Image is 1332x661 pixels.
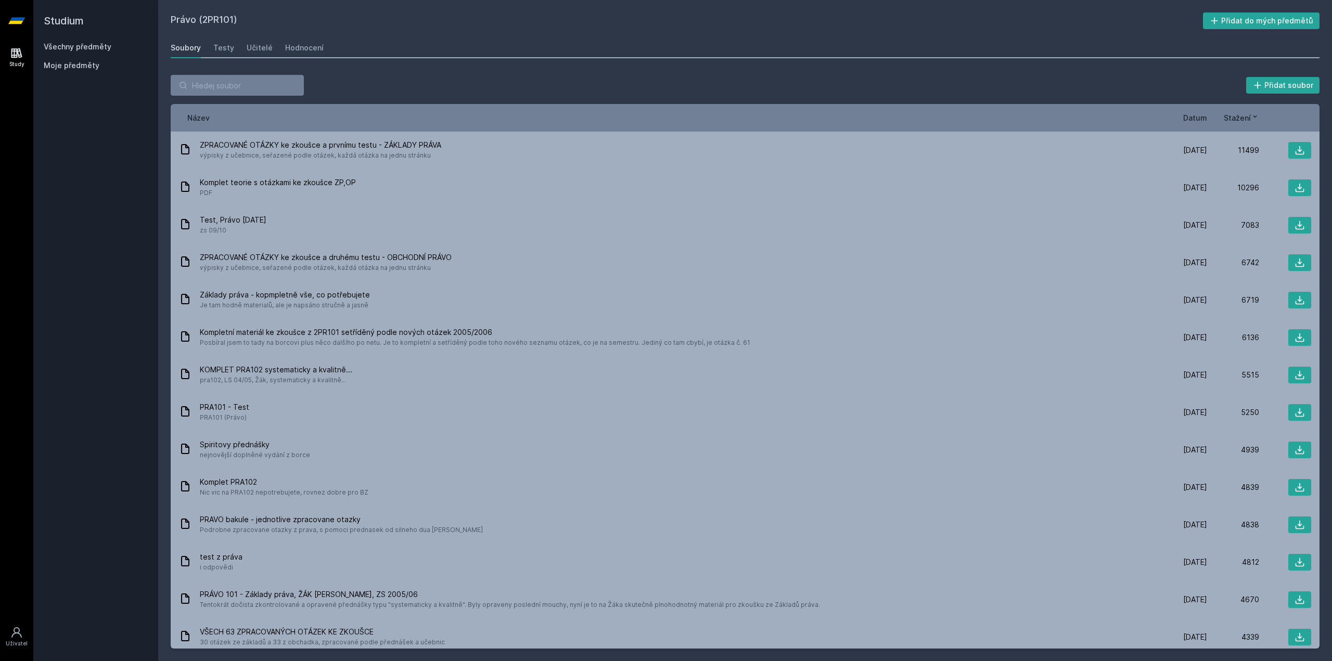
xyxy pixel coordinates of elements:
span: 30 otázek ze základů a 33 z obchadka, zpracované podle přednášek a učebnic [200,637,445,647]
div: Uživatel [6,640,28,647]
span: i odpovědi [200,562,242,573]
a: Study [2,42,31,73]
span: Stažení [1224,112,1251,123]
span: výpisky z učebnice, seřazené podle otázek, každá otázka na jednu stránku [200,263,452,273]
span: Kompletní materiál ke zkoušce z 2PR101 setříděný podle nových otázek 2005/2006 [200,327,750,338]
span: [DATE] [1183,632,1207,642]
div: 10296 [1207,183,1259,193]
span: Tentokrát dočista zkontrolované a opravené přednášky typu "systematicky a kvalitně". Byly opraven... [200,600,820,610]
div: 6719 [1207,295,1259,305]
span: nejnovější doplněné vydání z borce [200,450,310,460]
span: VŠECH 63 ZPRACOVANÝCH OTÁZEK KE ZKOUŠCE [200,627,445,637]
span: Komplet PRA102 [200,477,368,487]
span: Test, Právo [DATE] [200,215,266,225]
span: [DATE] [1183,145,1207,155]
span: ZPRACOVANÉ OTÁZKY ke zkoušce a druhému testu - OBCHODNÍ PRÁVO [200,252,452,263]
span: PRA101 - Test [200,402,249,412]
div: 7083 [1207,220,1259,230]
a: Uživatel [2,621,31,653]
a: Testy [213,37,234,58]
span: výpisky z učebnice, seřazené podle otázek, každá otázka na jednu stránku [200,150,441,161]
div: Soubory [171,43,201,53]
span: Moje předměty [44,60,99,71]
div: 6742 [1207,257,1259,268]
div: Study [9,60,24,68]
div: 11499 [1207,145,1259,155]
span: Spiritovy přednášky [200,439,310,450]
span: Komplet teorie s otázkami ke zkoušce ZP,OP [200,177,356,188]
span: PRAVO bakule - jednotlive zpracovane otazky [200,514,483,525]
div: 4812 [1207,557,1259,567]
span: PDF [200,188,356,198]
span: [DATE] [1183,332,1207,343]
span: pra102, LS 04/05, Žák, systematicky a kvalitně... [200,375,352,385]
a: Hodnocení [285,37,324,58]
span: [DATE] [1183,407,1207,418]
a: Soubory [171,37,201,58]
span: ZPRACOVANÉ OTÁZKY ke zkoušce a prvnímu testu - ZÁKLADY PRÁVA [200,140,441,150]
button: Datum [1183,112,1207,123]
span: [DATE] [1183,520,1207,530]
span: zs 09/10 [200,225,266,236]
div: Testy [213,43,234,53]
button: Stažení [1224,112,1259,123]
div: 4939 [1207,445,1259,455]
span: PRÁVO 101 - Základy práva, ŽÁK [PERSON_NAME], ZS 2005/06 [200,589,820,600]
div: 4839 [1207,482,1259,492]
span: [DATE] [1183,257,1207,268]
span: [DATE] [1183,183,1207,193]
button: Přidat do mých předmětů [1203,12,1320,29]
span: [DATE] [1183,295,1207,305]
span: Nic vic na PRA102 nepotrebujete, rovnez dobre pro BZ [200,487,368,498]
span: Základy práva - kopmpletně vše, co potřebujete [200,290,370,300]
span: PRA101 (Právo) [200,412,249,423]
span: [DATE] [1183,220,1207,230]
span: Je tam hodně materialů, ale je napsáno stručně a jasně [200,300,370,310]
span: [DATE] [1183,594,1207,605]
input: Hledej soubor [171,75,304,96]
div: 4339 [1207,632,1259,642]
button: Přidat soubor [1246,77,1320,94]
div: Hodnocení [285,43,324,53]
span: [DATE] [1183,445,1207,455]
a: Učitelé [247,37,273,58]
div: 4838 [1207,520,1259,530]
div: 6136 [1207,332,1259,343]
span: [DATE] [1183,482,1207,492]
span: KOMPLET PRA102 systematicky a kvalitně... [200,365,352,375]
button: Název [187,112,210,123]
div: 5250 [1207,407,1259,418]
span: [DATE] [1183,557,1207,567]
span: Posbíral jsem to tady na borcovi plus něco dalšího po netu. Je to kompletní a setříděný podle toh... [200,338,750,348]
span: Podrobne zpracovane otazky z prava, s pomoci prednasek od silneho dua [PERSON_NAME] [200,525,483,535]
a: Všechny předměty [44,42,111,51]
span: test z práva [200,552,242,562]
div: Učitelé [247,43,273,53]
div: 4670 [1207,594,1259,605]
h2: Právo (2PR101) [171,12,1203,29]
div: 5515 [1207,370,1259,380]
span: [DATE] [1183,370,1207,380]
